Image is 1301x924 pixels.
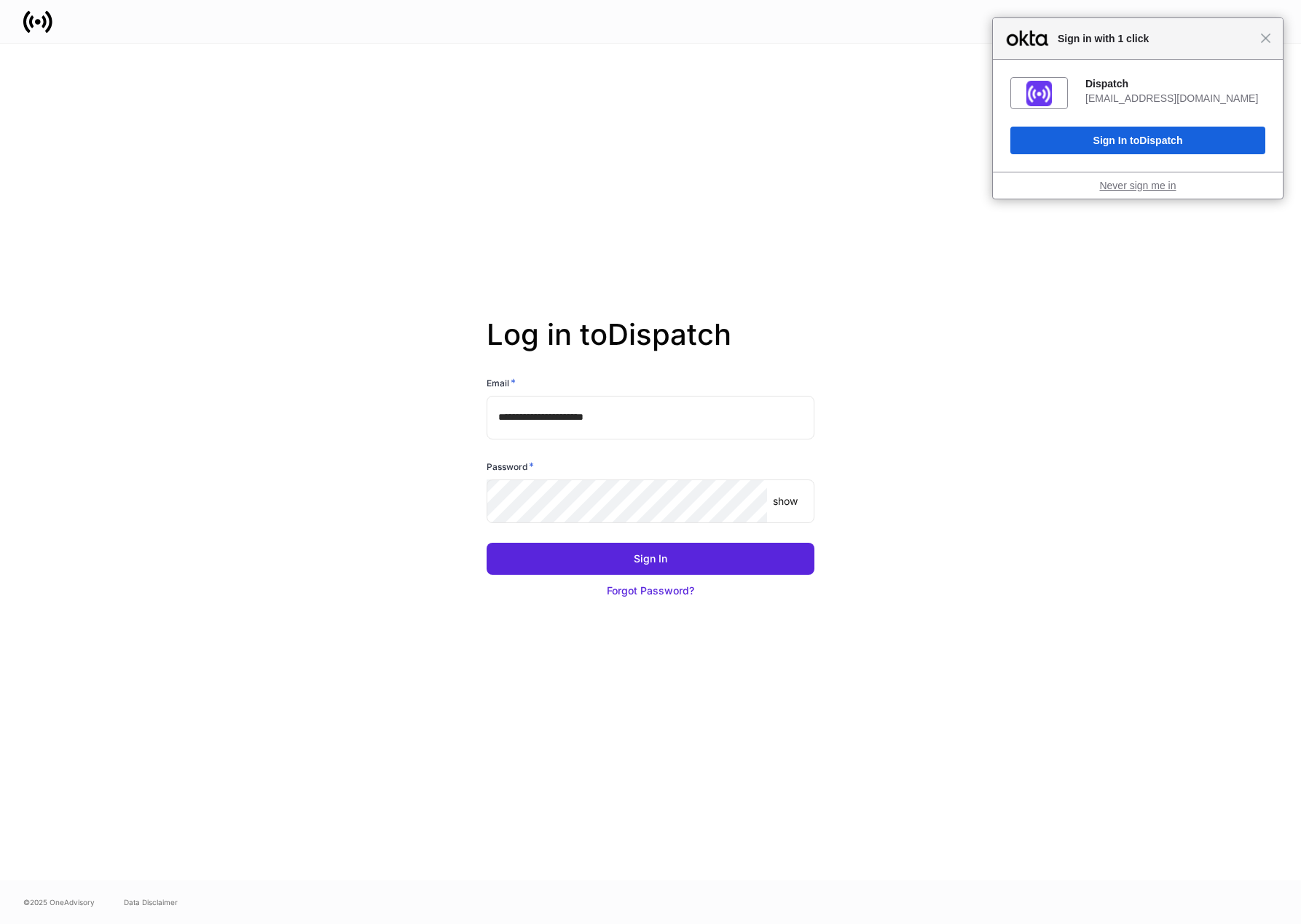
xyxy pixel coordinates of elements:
[634,551,667,566] div: Sign In
[1085,77,1265,90] div: Dispatch
[607,584,694,598] div: Forgot Password?
[773,494,798,509] p: show
[487,575,814,607] button: Forgot Password?
[124,896,178,908] a: Data Disclaimer
[487,459,534,474] h6: Password
[1139,135,1182,146] span: Dispatch
[1260,33,1271,44] span: Close
[487,543,814,575] button: Sign In
[1050,30,1260,47] span: Sign in with 1 click
[487,375,516,390] h6: Email
[1026,81,1052,106] img: fs01jxrofoggULhDH358
[1010,127,1265,154] button: Sign In toDispatch
[1085,92,1265,105] div: [EMAIL_ADDRESS][DOMAIN_NAME]
[487,317,814,375] h2: Log in to Dispatch
[1099,180,1176,191] a: Never sign me in
[23,896,95,908] span: © 2025 OneAdvisory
